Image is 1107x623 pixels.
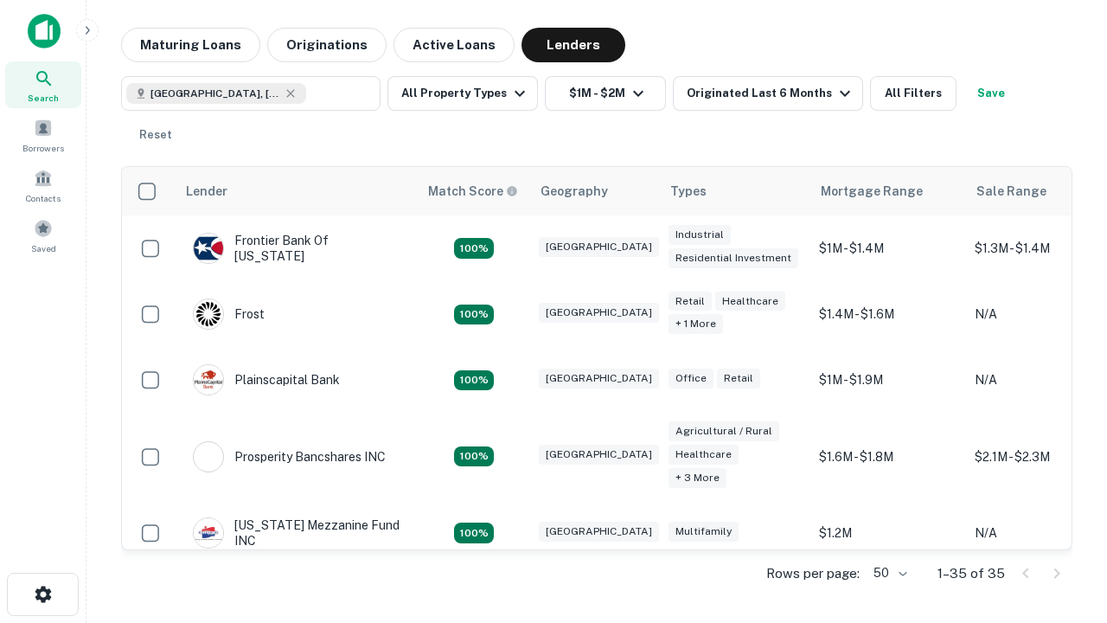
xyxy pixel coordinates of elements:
a: Search [5,61,81,108]
th: Types [660,167,810,215]
td: $1.4M - $1.6M [810,281,966,347]
img: picture [194,518,223,548]
div: + 1 more [669,314,723,334]
button: Save your search to get updates of matches that match your search criteria. [963,76,1019,111]
button: All Filters [870,76,957,111]
div: + 3 more [669,468,726,488]
div: Retail [669,292,712,311]
button: Maturing Loans [121,28,260,62]
div: Matching Properties: 4, hasApolloMatch: undefined [454,370,494,391]
div: Capitalize uses an advanced AI algorithm to match your search with the best lender. The match sco... [428,182,518,201]
button: Originated Last 6 Months [673,76,863,111]
td: $1M - $1.9M [810,347,966,413]
img: picture [194,234,223,263]
img: picture [194,442,223,472]
div: Healthcare [715,292,785,311]
button: Active Loans [394,28,515,62]
td: $1.6M - $1.8M [810,413,966,500]
div: Frost [193,299,265,330]
div: Agricultural / Rural [669,421,779,441]
span: [GEOGRAPHIC_DATA], [GEOGRAPHIC_DATA], [GEOGRAPHIC_DATA] [150,86,280,101]
th: Capitalize uses an advanced AI algorithm to match your search with the best lender. The match sco... [418,167,530,215]
a: Contacts [5,162,81,209]
div: Healthcare [669,445,739,465]
button: All Property Types [387,76,538,111]
div: Industrial [669,225,731,245]
span: Search [28,91,59,105]
span: Saved [31,241,56,255]
div: [GEOGRAPHIC_DATA] [539,303,659,323]
td: $1M - $1.4M [810,215,966,281]
img: picture [194,365,223,395]
img: picture [194,299,223,329]
div: Office [669,369,713,389]
p: Rows per page: [766,563,860,584]
p: 1–35 of 35 [937,563,1005,584]
div: Matching Properties: 4, hasApolloMatch: undefined [454,305,494,325]
div: Residential Investment [669,248,798,268]
th: Mortgage Range [810,167,966,215]
div: Matching Properties: 4, hasApolloMatch: undefined [454,238,494,259]
div: Originated Last 6 Months [687,83,855,104]
div: Matching Properties: 5, hasApolloMatch: undefined [454,523,494,543]
div: Mortgage Range [821,181,923,202]
div: Frontier Bank Of [US_STATE] [193,233,400,264]
div: Sale Range [976,181,1046,202]
div: [GEOGRAPHIC_DATA] [539,237,659,257]
div: [GEOGRAPHIC_DATA] [539,445,659,465]
a: Saved [5,212,81,259]
div: Lender [186,181,227,202]
div: [GEOGRAPHIC_DATA] [539,369,659,389]
div: Geography [541,181,608,202]
div: 50 [867,561,910,586]
th: Lender [176,167,418,215]
h6: Match Score [428,182,515,201]
button: Originations [267,28,387,62]
div: Types [670,181,707,202]
span: Borrowers [22,141,64,155]
button: Reset [128,118,183,152]
iframe: Chat Widget [1021,429,1107,512]
div: Plainscapital Bank [193,364,340,395]
span: Contacts [26,191,61,205]
div: Prosperity Bancshares INC [193,441,386,472]
th: Geography [530,167,660,215]
button: $1M - $2M [545,76,666,111]
div: [GEOGRAPHIC_DATA] [539,522,659,542]
div: Matching Properties: 6, hasApolloMatch: undefined [454,446,494,467]
div: Multifamily [669,522,739,542]
img: capitalize-icon.png [28,14,61,48]
td: $1.2M [810,500,966,566]
div: [US_STATE] Mezzanine Fund INC [193,517,400,549]
button: Lenders [522,28,625,62]
div: Retail [717,369,760,389]
a: Borrowers [5,112,81,158]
